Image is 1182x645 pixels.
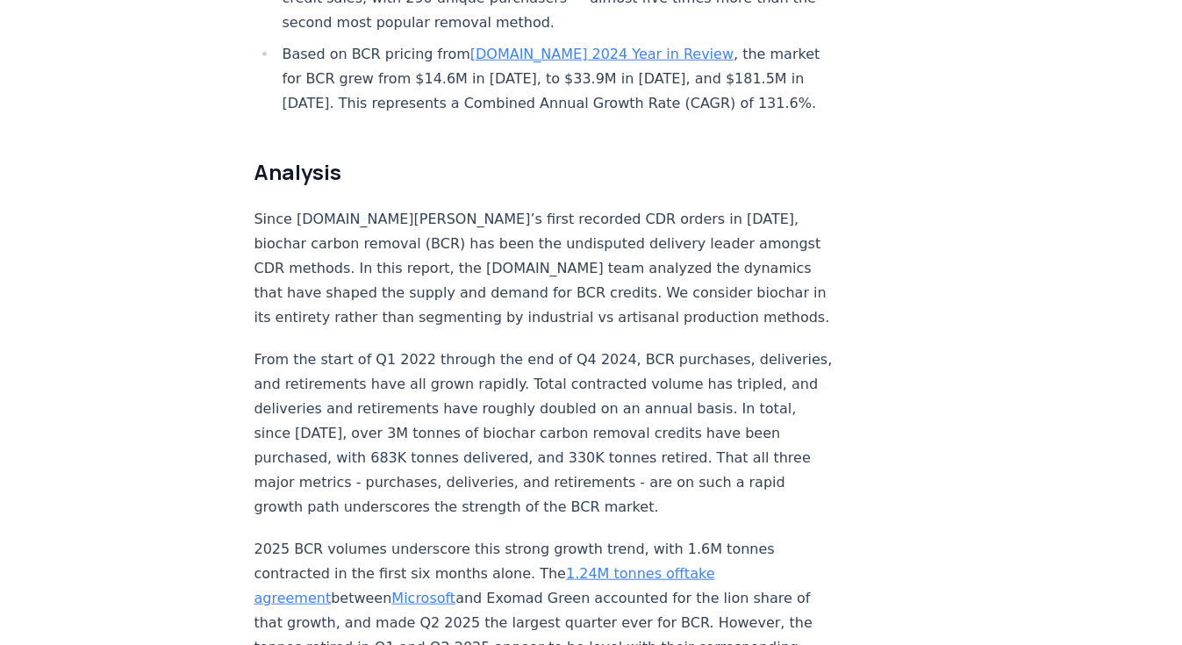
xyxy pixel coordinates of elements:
[391,590,455,606] a: Microsoft
[254,207,835,330] p: Since [DOMAIN_NAME][PERSON_NAME]’s first recorded CDR orders in [DATE], biochar carbon removal (B...
[254,348,835,520] p: From the start of Q1 2022 through the end of Q4 2024, BCR purchases, deliveries, and retirements ...
[254,158,835,186] h2: Analysis
[277,42,835,116] li: Based on BCR pricing from , the market for BCR grew from $14.6M in [DATE], to $33.9M in [DATE], a...
[470,46,734,62] a: [DOMAIN_NAME] 2024 Year in Review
